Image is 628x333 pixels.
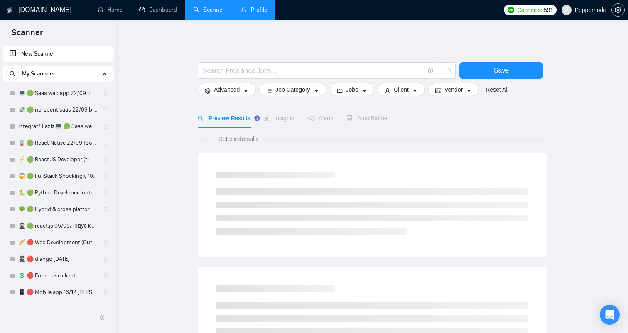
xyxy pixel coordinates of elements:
[7,4,13,17] img: logo
[6,71,19,77] span: search
[214,85,240,94] span: Advanced
[263,115,294,122] span: Insights
[611,7,625,13] a: setting
[102,239,109,246] span: holder
[346,115,388,122] span: Auto Bidder
[22,66,55,82] span: My Scanners
[18,301,97,317] a: 📳 🔴 Saas mobile app 😱 Shockingly 10/01
[444,68,451,75] span: loading
[346,115,352,121] span: robot
[18,218,97,234] a: 🥷🏻 🟢 react.js 05/05/ індус копі 19/05 change end
[428,68,434,73] span: info-circle
[205,88,211,94] span: setting
[3,46,113,62] li: New Scanner
[102,156,109,163] span: holder
[18,85,97,102] a: 💻 🟢 Saas web app 22/09 інший кінець
[5,27,49,44] span: Scanner
[544,5,553,15] span: 591
[18,151,97,168] a: ⚡ 🟢 React JS Developer (t) - ninjas 22/09+general
[564,7,569,13] span: user
[102,190,109,196] span: holder
[194,6,224,13] a: searchScanner
[361,88,367,94] span: caret-down
[18,135,97,151] a: 🪫 🟢 React Native 22/09 food by taste, flowers by smell
[444,85,463,94] span: Vendor
[330,83,375,96] button: folderJobscaret-down
[346,85,358,94] span: Jobs
[435,88,441,94] span: idcard
[139,6,177,13] a: dashboardDashboard
[275,85,310,94] span: Job Category
[314,88,319,94] span: caret-down
[198,83,256,96] button: settingAdvancedcaret-down
[459,62,543,79] button: Save
[102,90,109,97] span: holder
[18,118,97,135] a: integrat* Laziz💻 🟢 Saas web app 3 points 22/09
[517,5,542,15] span: Connects:
[198,115,250,122] span: Preview Results
[102,272,109,279] span: holder
[600,305,620,325] div: Open Intercom Messenger
[494,65,509,75] span: Save
[99,314,107,322] span: double-left
[102,173,109,180] span: holder
[466,88,472,94] span: caret-down
[412,88,418,94] span: caret-down
[198,115,204,121] span: search
[18,102,97,118] a: 💸 🟢 no-spent saas 22/09 bid for free
[102,256,109,263] span: holder
[428,83,479,96] button: idcardVendorcaret-down
[266,88,272,94] span: bars
[6,67,19,80] button: search
[18,251,97,267] a: 🥷🏻 🔴 django [DATE]
[611,3,625,17] button: setting
[98,6,123,13] a: homeHome
[213,134,265,143] span: Detected results
[102,206,109,213] span: holder
[203,66,424,76] input: Search Freelance Jobs...
[486,85,508,94] a: Reset All
[18,234,97,251] a: 🥖 🔴 Web Development (Outsource)
[378,83,425,96] button: userClientcaret-down
[18,284,97,301] a: 📱 🔴 Mobile app 16/12 [PERSON_NAME]'s change
[259,83,326,96] button: barsJob Categorycaret-down
[18,201,97,218] a: 🌳 🟢 Hybrid & cross platform 2209 similar apps+quest
[10,46,106,62] a: New Scanner
[385,88,390,94] span: user
[18,267,97,284] a: 💲 🔴 Enterprise client
[253,114,261,122] div: Tooltip anchor
[508,7,514,13] img: upwork-logo.png
[308,115,334,122] span: Alerts
[102,289,109,296] span: holder
[102,123,109,130] span: holder
[243,88,249,94] span: caret-down
[102,223,109,229] span: holder
[102,107,109,113] span: holder
[102,140,109,146] span: holder
[308,115,314,121] span: notification
[263,115,269,121] span: area-chart
[241,6,267,13] a: userProfile
[18,185,97,201] a: 🐍 🟢 Python Developer (outstaff)
[394,85,409,94] span: Client
[18,168,97,185] a: 😱 🟢 FullStack Shockingly 10/01
[337,88,343,94] span: folder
